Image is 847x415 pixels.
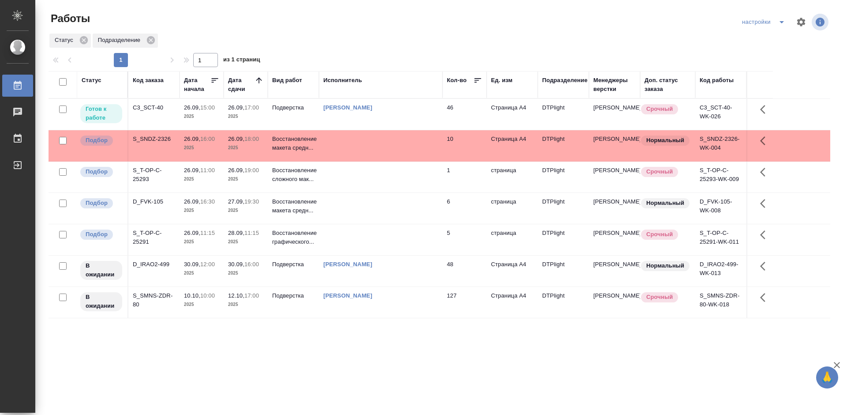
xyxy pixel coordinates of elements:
[79,166,123,178] div: Можно подбирать исполнителей
[755,130,776,151] button: Здесь прячутся важные кнопки
[538,162,589,192] td: DTPlight
[228,143,263,152] p: 2025
[228,238,263,246] p: 2025
[200,167,215,174] p: 11:00
[228,292,244,299] p: 12.10,
[272,229,315,246] p: Восстановление графического...
[646,136,684,145] p: Нормальный
[79,103,123,124] div: Исполнитель может приступить к работе
[593,76,636,94] div: Менеджеры верстки
[487,130,538,161] td: Страница А4
[755,287,776,308] button: Здесь прячутся важные кнопки
[755,162,776,183] button: Здесь прячутся важные кнопки
[740,15,791,29] div: split button
[184,112,219,121] p: 2025
[816,366,838,389] button: 🙏
[695,130,746,161] td: S_SNDZ-2326-WK-004
[244,261,259,268] p: 16:00
[228,136,244,142] p: 26.09,
[244,136,259,142] p: 18:00
[49,34,91,48] div: Статус
[272,135,315,152] p: Восстановление макета средн...
[323,261,372,268] a: [PERSON_NAME]
[184,292,200,299] p: 10.10,
[79,291,123,312] div: Исполнитель назначен, приступать к работе пока рано
[200,198,215,205] p: 16:30
[542,76,588,85] div: Подразделение
[820,368,835,387] span: 🙏
[487,193,538,224] td: страница
[700,76,734,85] div: Код работы
[244,230,259,236] p: 11:15
[244,198,259,205] p: 19:30
[133,76,164,85] div: Код заказа
[538,130,589,161] td: DTPlight
[133,103,175,112] div: C3_SCT-40
[323,104,372,111] a: [PERSON_NAME]
[442,256,487,287] td: 48
[200,230,215,236] p: 11:15
[184,175,219,184] p: 2025
[79,229,123,241] div: Можно подбирать исполнителей
[86,167,108,176] p: Подбор
[272,291,315,300] p: Подверстка
[228,300,263,309] p: 2025
[538,256,589,287] td: DTPlight
[447,76,467,85] div: Кол-во
[184,136,200,142] p: 26.09,
[593,291,636,300] p: [PERSON_NAME]
[228,198,244,205] p: 27.09,
[538,287,589,318] td: DTPlight
[593,229,636,238] p: [PERSON_NAME]
[244,292,259,299] p: 17:00
[200,292,215,299] p: 10:00
[228,104,244,111] p: 26.09,
[593,103,636,112] p: [PERSON_NAME]
[442,224,487,255] td: 5
[184,230,200,236] p: 26.09,
[228,175,263,184] p: 2025
[79,135,123,147] div: Можно подбирать исполнителей
[646,105,673,113] p: Срочный
[133,197,175,206] div: D_FVK-105
[228,261,244,268] p: 30.09,
[272,166,315,184] p: Восстановление сложного мак...
[86,105,117,122] p: Готов к работе
[184,167,200,174] p: 26.09,
[755,99,776,120] button: Здесь прячутся важные кнопки
[323,76,362,85] div: Исполнитель
[184,261,200,268] p: 30.09,
[442,193,487,224] td: 6
[272,103,315,112] p: Подверстка
[791,11,812,33] span: Настроить таблицу
[593,197,636,206] p: [PERSON_NAME]
[272,76,302,85] div: Вид работ
[228,167,244,174] p: 26.09,
[184,238,219,246] p: 2025
[538,224,589,255] td: DTPlight
[538,193,589,224] td: DTPlight
[79,197,123,209] div: Можно подбирать исполнителей
[487,287,538,318] td: Страница А4
[228,112,263,121] p: 2025
[228,230,244,236] p: 28.09,
[272,260,315,269] p: Подверстка
[200,261,215,268] p: 12:00
[184,206,219,215] p: 2025
[49,11,90,26] span: Работы
[133,135,175,143] div: S_SNDZ-2326
[244,167,259,174] p: 19:00
[487,99,538,130] td: Страница А4
[695,193,746,224] td: D_FVK-105-WK-008
[645,76,691,94] div: Доп. статус заказа
[82,76,101,85] div: Статус
[228,206,263,215] p: 2025
[228,76,255,94] div: Дата сдачи
[593,166,636,175] p: [PERSON_NAME]
[487,256,538,287] td: Страница А4
[184,76,210,94] div: Дата начала
[200,104,215,111] p: 15:00
[755,256,776,277] button: Здесь прячутся важные кнопки
[695,287,746,318] td: S_SMNS-ZDR-80-WK-018
[487,162,538,192] td: страница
